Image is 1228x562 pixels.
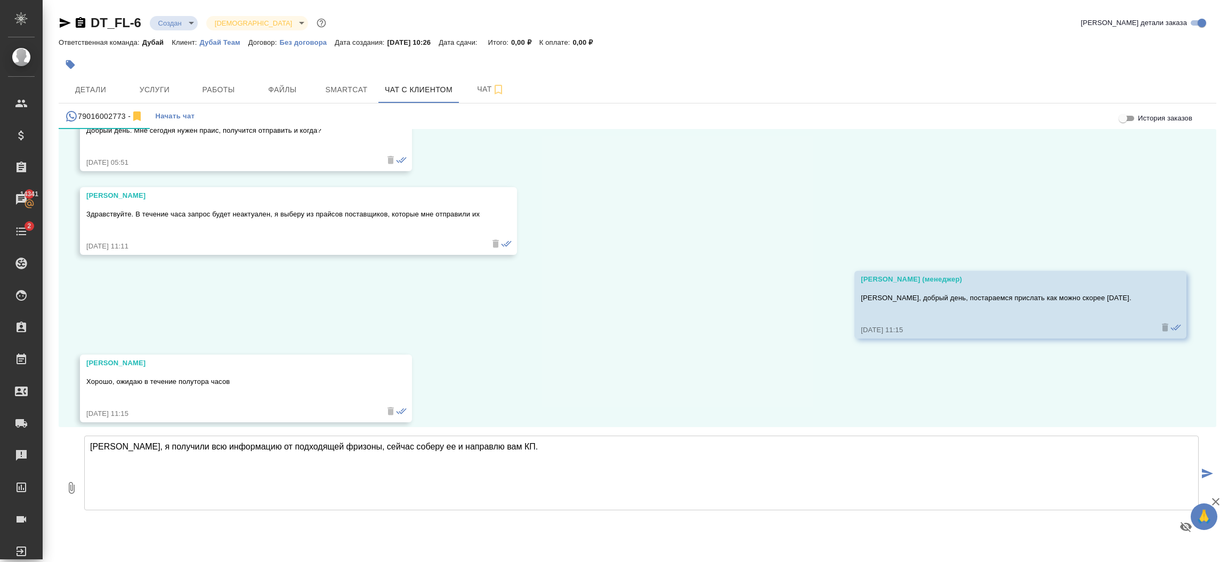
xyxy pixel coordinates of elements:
p: Клиент: [172,38,199,46]
p: 0,00 ₽ [511,38,539,46]
span: Детали [65,83,116,97]
p: Дубай [142,38,172,46]
button: Создан [155,19,185,28]
p: Здравствуйте. В течение часа запрос будет неактуален, я выберу из прайсов поставщиков, которые мн... [86,209,480,220]
p: 0,00 ₽ [572,38,601,46]
button: Доп статусы указывают на важность/срочность заказа [314,16,328,30]
div: [PERSON_NAME] [86,358,375,368]
p: Договор: [248,38,280,46]
span: Smartcat [321,83,372,97]
span: Чат [465,83,516,96]
div: [DATE] 11:11 [86,241,480,252]
p: Дубай Теам [200,38,248,46]
a: Без договора [279,37,335,46]
p: Дата создания: [335,38,387,46]
a: 2 [3,218,40,245]
div: [PERSON_NAME] (менеджер) [861,274,1149,285]
span: Файлы [257,83,308,97]
span: Чат с клиентом [385,83,453,97]
p: Хорошо, ожидаю в течение полутора часов [86,376,375,387]
svg: Подписаться [492,83,505,96]
p: Дата сдачи: [439,38,480,46]
a: 14341 [3,186,40,213]
span: 🙏 [1195,505,1213,528]
button: Скопировать ссылку для ЯМессенджера [59,17,71,29]
div: 79016002773 (Евгений) - (undefined) [65,110,143,123]
div: [PERSON_NAME] [86,190,480,201]
button: Добавить тэг [59,53,82,76]
a: DT_FL-6 [91,15,141,30]
p: К оплате: [539,38,573,46]
svg: Отписаться [131,110,143,123]
button: Скопировать ссылку [74,17,87,29]
span: 14341 [14,189,45,199]
p: Добрый день. Мне сегодня нужен прайс, получится отправить и когда? [86,125,375,136]
span: [PERSON_NAME] детали заказа [1081,18,1187,28]
div: simple tabs example [59,103,1216,129]
p: [PERSON_NAME], добрый день, постараемся прислать как можно скорее [DATE]. [861,293,1149,303]
div: [DATE] 11:15 [86,408,375,419]
button: Предпросмотр [1173,514,1199,540]
button: [DEMOGRAPHIC_DATA] [212,19,295,28]
span: 2 [21,221,37,231]
a: Дубай Теам [200,37,248,46]
div: Создан [206,16,308,30]
p: [DATE] 10:26 [387,38,439,46]
div: [DATE] 11:15 [861,325,1149,335]
span: Начать чат [155,110,195,123]
p: Ответственная команда: [59,38,142,46]
button: 🙏 [1191,503,1217,530]
span: Работы [193,83,244,97]
p: Итого: [488,38,511,46]
div: Создан [150,16,198,30]
button: Начать чат [150,103,200,129]
span: Услуги [129,83,180,97]
div: [DATE] 05:51 [86,157,375,168]
span: История заказов [1138,113,1192,124]
p: Без договора [279,38,335,46]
